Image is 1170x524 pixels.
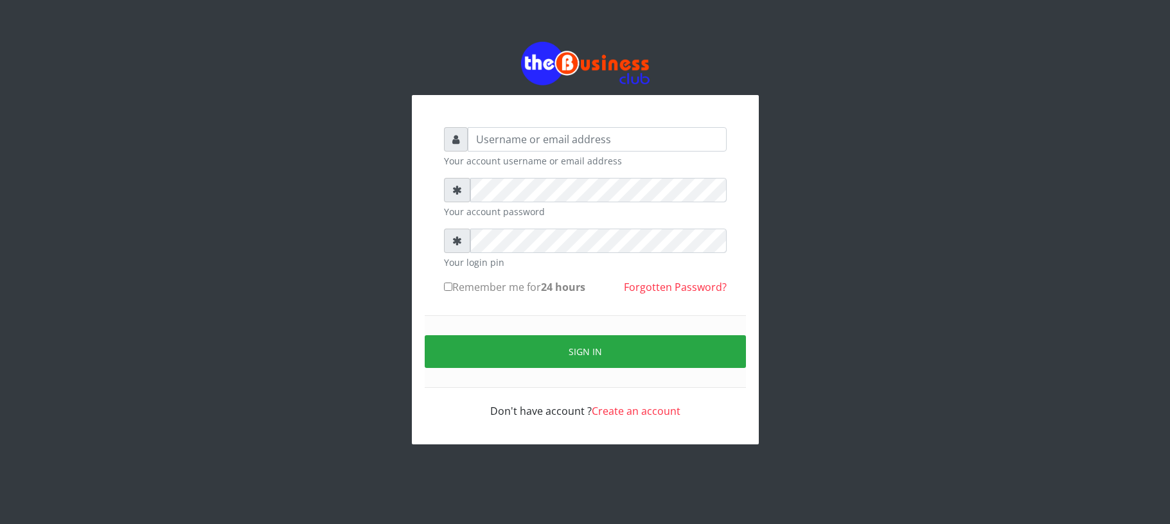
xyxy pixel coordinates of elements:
[444,279,585,295] label: Remember me for
[444,283,452,291] input: Remember me for24 hours
[444,388,727,419] div: Don't have account ?
[425,335,746,368] button: Sign in
[444,256,727,269] small: Your login pin
[444,205,727,218] small: Your account password
[624,280,727,294] a: Forgotten Password?
[541,280,585,294] b: 24 hours
[592,404,680,418] a: Create an account
[468,127,727,152] input: Username or email address
[444,154,727,168] small: Your account username or email address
